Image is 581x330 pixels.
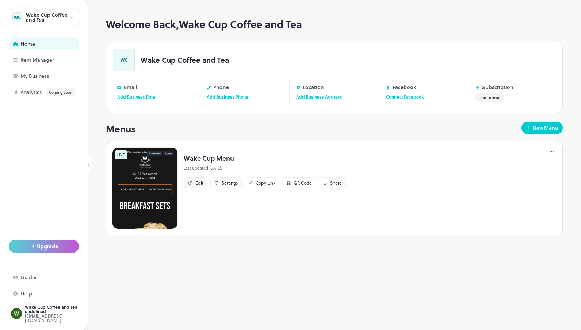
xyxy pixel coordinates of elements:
[20,275,93,280] div: Guides
[113,49,135,71] div: WC
[117,94,157,100] a: Add Business Email
[37,243,58,249] span: Upgrade
[386,94,424,100] a: Connect Facebook
[115,150,127,159] div: LIVE
[20,291,93,296] div: Help
[112,147,178,229] img: 17563796254249rj09i0uel.png
[482,84,513,90] p: Subscription
[124,84,137,90] p: Email
[184,165,346,171] p: Last updated [DATE].
[521,122,563,134] button: New Menu
[296,94,342,100] a: Add Business Address
[20,73,93,79] div: My Business
[532,125,558,130] div: New Menu
[184,153,346,163] p: Wake Cup Menu
[106,122,135,136] p: Menus
[207,94,248,100] a: Add Business Phone
[393,84,416,90] p: Facebook
[12,12,22,22] div: WC
[11,308,22,319] img: AAcHTtf9et3MOhgFOwxf9nF6Xt9EeXdoF39S68_8GJEbnVdQ=s96-c
[26,12,69,23] div: Wake Cup Coffee and Tea
[20,41,93,46] div: Home
[213,84,229,90] p: Phone
[294,181,312,185] div: QR Code
[20,88,93,96] div: Analytics
[475,93,504,102] button: Free Forever
[20,57,93,62] div: Item Manager
[330,181,342,185] div: Share
[303,84,324,90] p: Location
[195,181,203,185] div: Edit
[25,314,93,322] div: [EMAIL_ADDRESS][DOMAIN_NAME]
[141,56,229,64] p: Wake Cup Coffee and Tea
[256,181,275,185] div: Copy Link
[46,88,75,96] div: Coming Soon
[25,305,93,314] div: Wake Cup Coffee and Tea undefined
[222,181,238,185] div: Settings
[106,18,563,30] h1: Welcome Back, Wake Cup Coffee and Tea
